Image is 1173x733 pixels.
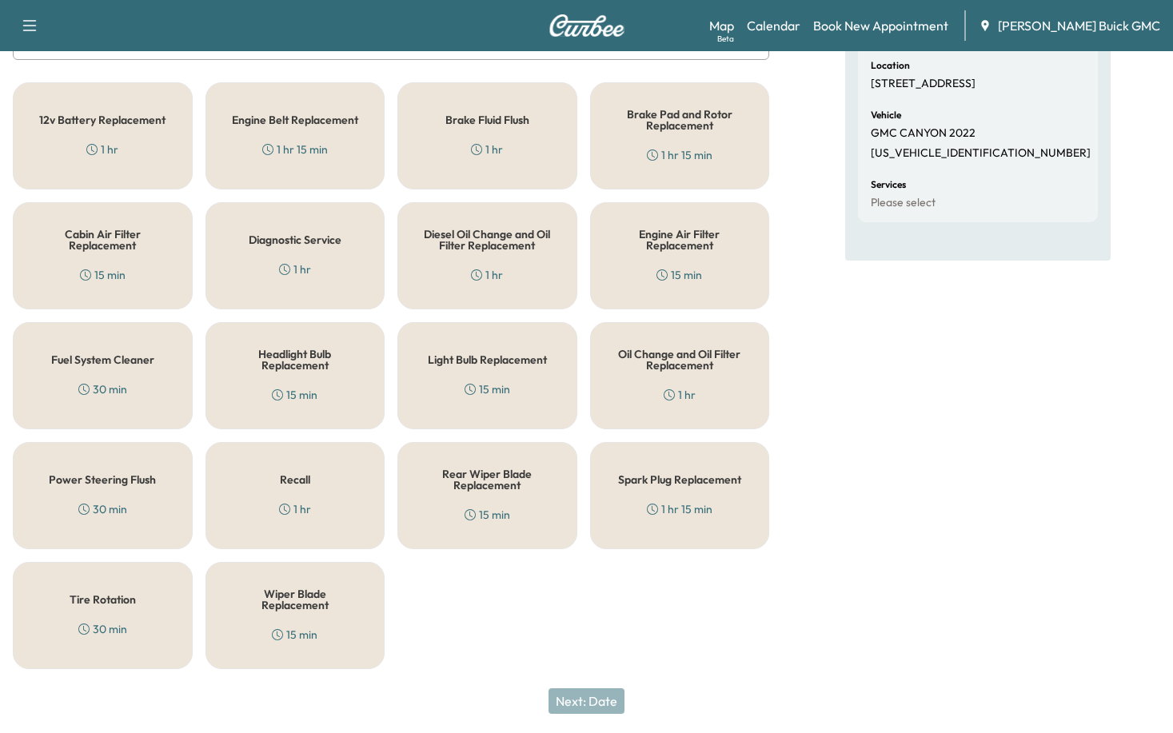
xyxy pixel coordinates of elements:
[471,141,503,157] div: 1 hr
[656,267,702,283] div: 15 min
[664,387,696,403] div: 1 hr
[871,126,976,141] p: GMC CANYON 2022
[616,109,744,131] h5: Brake Pad and Rotor Replacement
[78,621,127,637] div: 30 min
[232,349,359,371] h5: Headlight Bulb Replacement
[871,61,910,70] h6: Location
[279,501,311,517] div: 1 hr
[813,16,948,35] a: Book New Appointment
[871,146,1091,161] p: [US_VEHICLE_IDENTIFICATION_NUMBER]
[747,16,800,35] a: Calendar
[618,474,741,485] h5: Spark Plug Replacement
[647,147,712,163] div: 1 hr 15 min
[51,354,154,365] h5: Fuel System Cleaner
[717,33,734,45] div: Beta
[471,267,503,283] div: 1 hr
[272,627,317,643] div: 15 min
[616,349,744,371] h5: Oil Change and Oil Filter Replacement
[445,114,529,125] h5: Brake Fluid Flush
[871,196,936,210] p: Please select
[86,141,118,157] div: 1 hr
[232,114,358,125] h5: Engine Belt Replacement
[647,501,712,517] div: 1 hr 15 min
[428,354,547,365] h5: Light Bulb Replacement
[249,234,341,245] h5: Diagnostic Service
[279,261,311,277] div: 1 hr
[465,507,510,523] div: 15 min
[709,16,734,35] a: MapBeta
[616,229,744,251] h5: Engine Air Filter Replacement
[871,110,901,120] h6: Vehicle
[70,594,136,605] h5: Tire Rotation
[998,16,1160,35] span: [PERSON_NAME] Buick GMC
[280,474,310,485] h5: Recall
[465,381,510,397] div: 15 min
[39,114,166,125] h5: 12v Battery Replacement
[39,229,166,251] h5: Cabin Air Filter Replacement
[80,267,126,283] div: 15 min
[78,501,127,517] div: 30 min
[871,180,906,189] h6: Services
[871,77,976,91] p: [STREET_ADDRESS]
[424,468,551,491] h5: Rear Wiper Blade Replacement
[272,387,317,403] div: 15 min
[232,588,359,611] h5: Wiper Blade Replacement
[549,14,625,37] img: Curbee Logo
[78,381,127,397] div: 30 min
[49,474,156,485] h5: Power Steering Flush
[424,229,551,251] h5: Diesel Oil Change and Oil Filter Replacement
[262,141,328,157] div: 1 hr 15 min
